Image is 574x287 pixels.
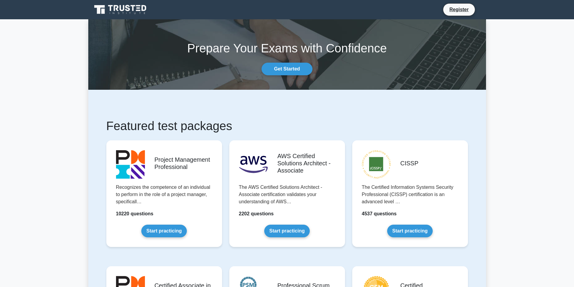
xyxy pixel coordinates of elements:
[141,225,187,237] a: Start practicing
[88,41,486,55] h1: Prepare Your Exams with Confidence
[262,63,312,75] a: Get Started
[446,6,472,13] a: Register
[106,119,468,133] h1: Featured test packages
[387,225,433,237] a: Start practicing
[264,225,310,237] a: Start practicing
